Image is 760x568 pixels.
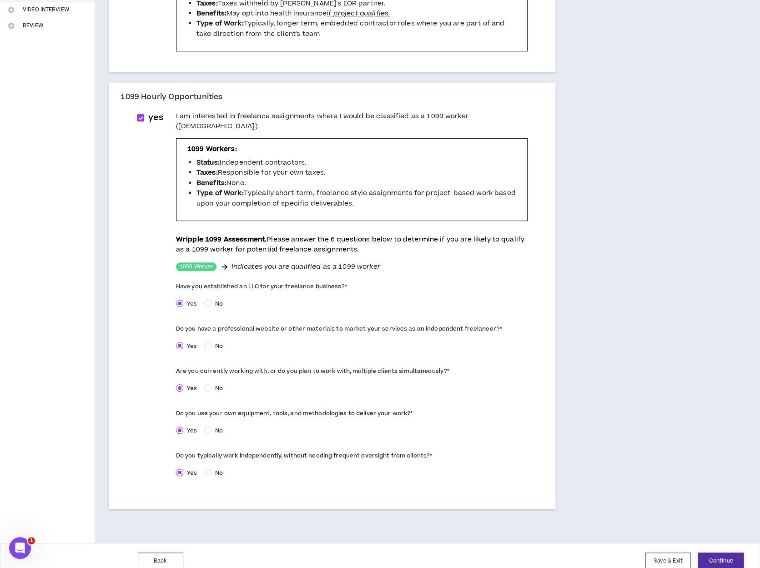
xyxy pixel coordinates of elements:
p: 1099 Workers: [187,144,516,154]
label: Have you established an LLC for your freelance business? [176,279,528,294]
span: No [211,300,226,308]
span: No [211,469,226,477]
li: Typically short-term, freelance style assignments for project-based work based upon your completi... [196,188,516,209]
b: Type of Work: [196,188,244,198]
li: Independent contractors. [196,158,516,168]
b: Taxes: [196,168,218,177]
iframe: Intercom live chat [9,537,31,559]
b: Status: [196,158,220,167]
span: Yes [183,384,201,392]
li: None. [196,178,516,188]
li: Typically, longer term, embedded contractor roles where you are part of and take direction from t... [196,19,516,39]
span: Indicates you are qualified as a 1099 worker [232,262,380,271]
label: Do you use your own equipment, tools, and methodologies to deliver your work? [176,406,528,421]
label: Are you currently working with, or do you plan to work with, multiple clients simultaneously? [176,364,528,378]
span: 1 [28,537,35,544]
span: I am interested in freelance assignments where I would be classified as a 1099 worker ([DEMOGRAPH... [176,111,528,132]
span: Wripple 1099 Assessment. [176,235,267,244]
span: No [211,342,226,350]
span: yes [148,111,163,124]
span: Yes [183,469,201,477]
li: May opt into health insurance [196,9,516,19]
sup: 1099 Worker [176,262,217,271]
span: Please answer the 6 questions below to determine if you are likely to qualify as a 1099 worker fo... [176,235,524,254]
b: Type of Work: [196,19,244,28]
span: Yes [183,427,201,435]
span: Yes [183,300,201,308]
span: No [211,384,226,392]
b: Benefits: [196,9,226,18]
label: Do you typically work independently, without needing frequent oversight from clients? [176,448,528,463]
span: No [211,427,226,435]
span: Yes [183,342,201,350]
label: Do you have a professional website or other materials to market your services as an independent f... [176,322,528,336]
h3: 1099 Hourly Opportunities [121,92,222,102]
b: Benefits: [196,178,226,188]
i: if project qualifies. [327,9,390,18]
li: Responsible for your own taxes. [196,168,516,178]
